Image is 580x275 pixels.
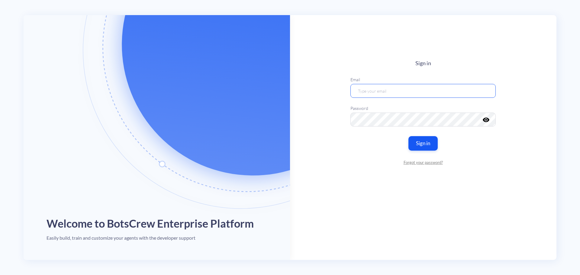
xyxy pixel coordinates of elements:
i: visibility [483,116,490,123]
h1: Welcome to BotsCrew Enterprise Platform [47,217,254,230]
h4: Easily build, train and customize your agents with the developer support [47,235,195,241]
label: Password [350,105,496,111]
a: Forgot your password? [350,159,496,165]
button: visibility [483,116,489,120]
input: Type your email [350,84,496,98]
h4: Sign in [350,60,496,67]
button: Sign in [409,136,438,150]
label: Email [350,76,496,82]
